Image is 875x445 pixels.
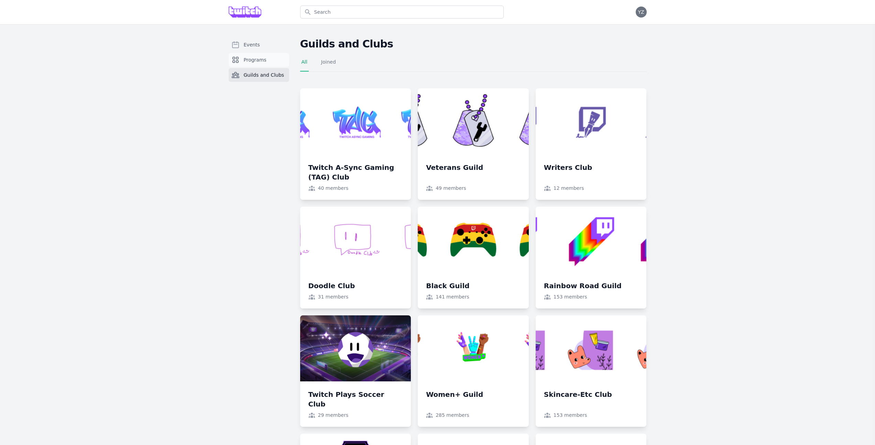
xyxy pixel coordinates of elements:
[300,38,647,50] h2: Guilds and Clubs
[244,72,284,78] span: Guilds and Clubs
[300,58,309,72] a: All
[244,41,260,48] span: Events
[229,38,289,52] a: Events
[229,38,289,93] nav: Sidebar
[229,68,289,82] a: Guilds and Clubs
[638,10,644,14] span: YZ
[300,6,504,19] input: Search
[636,7,647,18] button: YZ
[244,56,266,63] span: Programs
[229,53,289,67] a: Programs
[229,7,262,18] img: Grove
[320,58,337,72] a: Joined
